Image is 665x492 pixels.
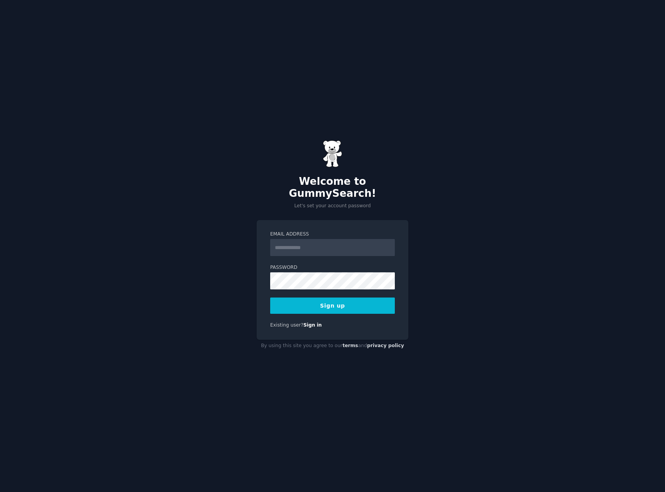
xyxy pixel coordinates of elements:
span: Existing user? [270,322,303,328]
div: By using this site you agree to our and [257,340,408,352]
a: terms [343,343,358,348]
a: privacy policy [367,343,404,348]
p: Let's set your account password [257,203,408,210]
a: Sign in [303,322,322,328]
h2: Welcome to GummySearch! [257,175,408,200]
button: Sign up [270,298,395,314]
img: Gummy Bear [323,140,342,167]
label: Password [270,264,395,271]
label: Email Address [270,231,395,238]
